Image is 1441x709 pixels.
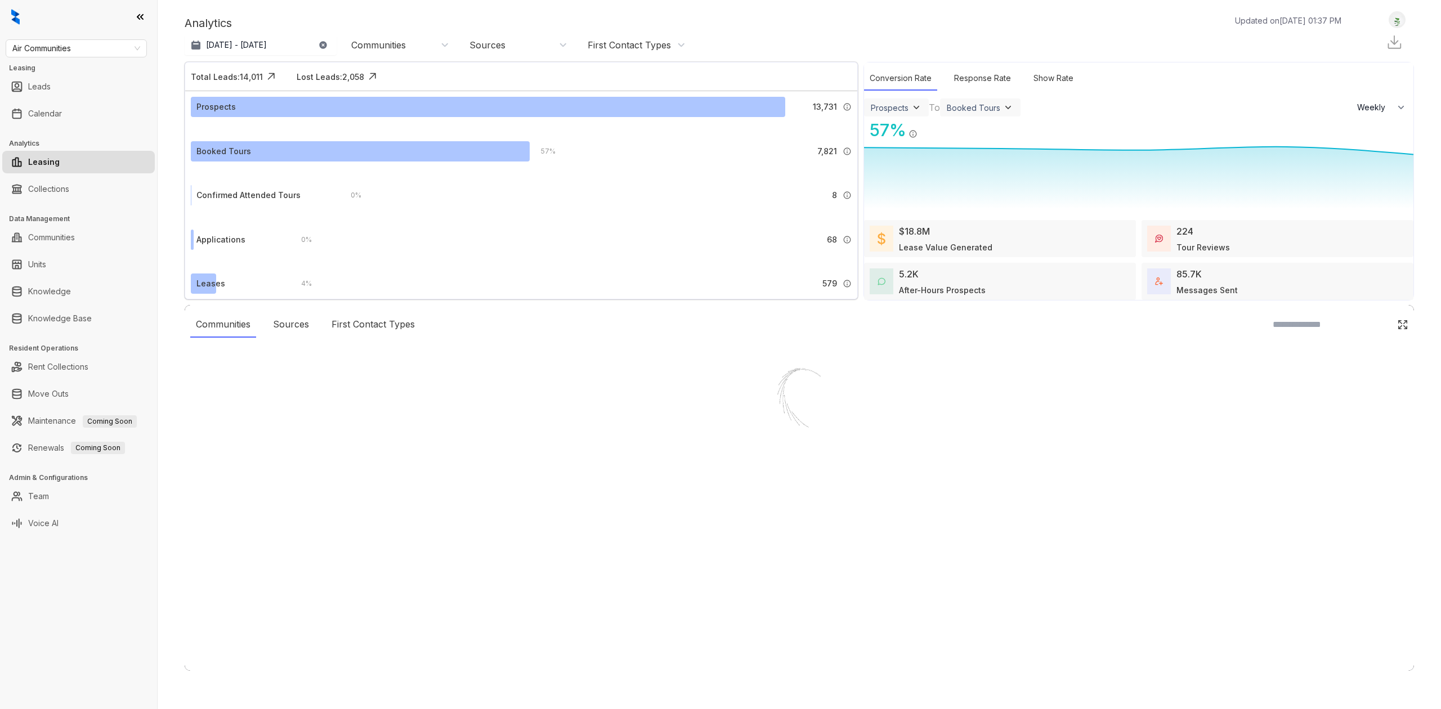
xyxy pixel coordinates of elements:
[2,151,155,173] li: Leasing
[2,75,155,98] li: Leads
[2,178,155,200] li: Collections
[185,15,232,32] p: Analytics
[909,129,918,138] img: Info
[947,103,1000,113] div: Booked Tours
[918,119,934,136] img: Click Icon
[588,39,671,51] div: First Contact Types
[9,473,157,483] h3: Admin & Configurations
[843,102,852,111] img: Info
[929,101,940,114] div: To
[469,39,505,51] div: Sources
[1176,284,1238,296] div: Messages Sent
[267,312,315,338] div: Sources
[1235,15,1341,26] p: Updated on [DATE] 01:37 PM
[2,307,155,330] li: Knowledge Base
[832,189,837,201] span: 8
[28,356,88,378] a: Rent Collections
[871,103,909,113] div: Prospects
[2,253,155,276] li: Units
[1389,14,1405,26] img: UserAvatar
[911,102,922,113] img: ViewFilterArrow
[2,410,155,432] li: Maintenance
[530,145,556,158] div: 57 %
[290,277,312,290] div: 4 %
[1003,102,1014,113] img: ViewFilterArrow
[326,312,420,338] div: First Contact Types
[2,383,155,405] li: Move Outs
[339,189,361,201] div: 0 %
[28,383,69,405] a: Move Outs
[743,344,856,457] img: Loader
[364,68,381,85] img: Click Icon
[843,279,852,288] img: Info
[71,442,125,454] span: Coming Soon
[28,151,60,173] a: Leasing
[1397,319,1408,330] img: Click Icon
[822,277,837,290] span: 579
[817,145,837,158] span: 7,821
[196,277,225,290] div: Leases
[2,512,155,535] li: Voice AI
[1176,225,1193,238] div: 224
[28,307,92,330] a: Knowledge Base
[878,277,885,286] img: AfterHoursConversations
[297,71,364,83] div: Lost Leads: 2,058
[1386,34,1403,51] img: Download
[83,415,137,428] span: Coming Soon
[878,232,885,245] img: LeaseValue
[843,235,852,244] img: Info
[1176,267,1202,281] div: 85.7K
[206,39,267,51] p: [DATE] - [DATE]
[263,68,280,85] img: Click Icon
[196,145,251,158] div: Booked Tours
[196,189,301,201] div: Confirmed Attended Tours
[28,512,59,535] a: Voice AI
[899,267,919,281] div: 5.2K
[827,234,837,246] span: 68
[191,71,263,83] div: Total Leads: 14,011
[2,356,155,378] li: Rent Collections
[843,147,852,156] img: Info
[948,66,1017,91] div: Response Rate
[28,280,71,303] a: Knowledge
[1155,235,1163,243] img: TourReviews
[899,225,930,238] div: $18.8M
[1155,277,1163,285] img: TotalFum
[2,437,155,459] li: Renewals
[196,101,236,113] div: Prospects
[780,457,820,468] div: Loading...
[28,253,46,276] a: Units
[28,102,62,125] a: Calendar
[12,40,140,57] span: Air Communities
[2,226,155,249] li: Communities
[9,138,157,149] h3: Analytics
[9,63,157,73] h3: Leasing
[28,226,75,249] a: Communities
[1350,97,1413,118] button: Weekly
[28,437,125,459] a: RenewalsComing Soon
[190,312,256,338] div: Communities
[351,39,406,51] div: Communities
[11,9,20,25] img: logo
[28,75,51,98] a: Leads
[2,485,155,508] li: Team
[1028,66,1079,91] div: Show Rate
[899,241,992,253] div: Lease Value Generated
[813,101,837,113] span: 13,731
[1373,320,1383,329] img: SearchIcon
[864,118,906,143] div: 57 %
[864,66,937,91] div: Conversion Rate
[1357,102,1391,113] span: Weekly
[1176,241,1230,253] div: Tour Reviews
[196,234,245,246] div: Applications
[185,35,337,55] button: [DATE] - [DATE]
[28,178,69,200] a: Collections
[28,485,49,508] a: Team
[9,343,157,353] h3: Resident Operations
[290,234,312,246] div: 0 %
[843,191,852,200] img: Info
[899,284,986,296] div: After-Hours Prospects
[2,280,155,303] li: Knowledge
[2,102,155,125] li: Calendar
[9,214,157,224] h3: Data Management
